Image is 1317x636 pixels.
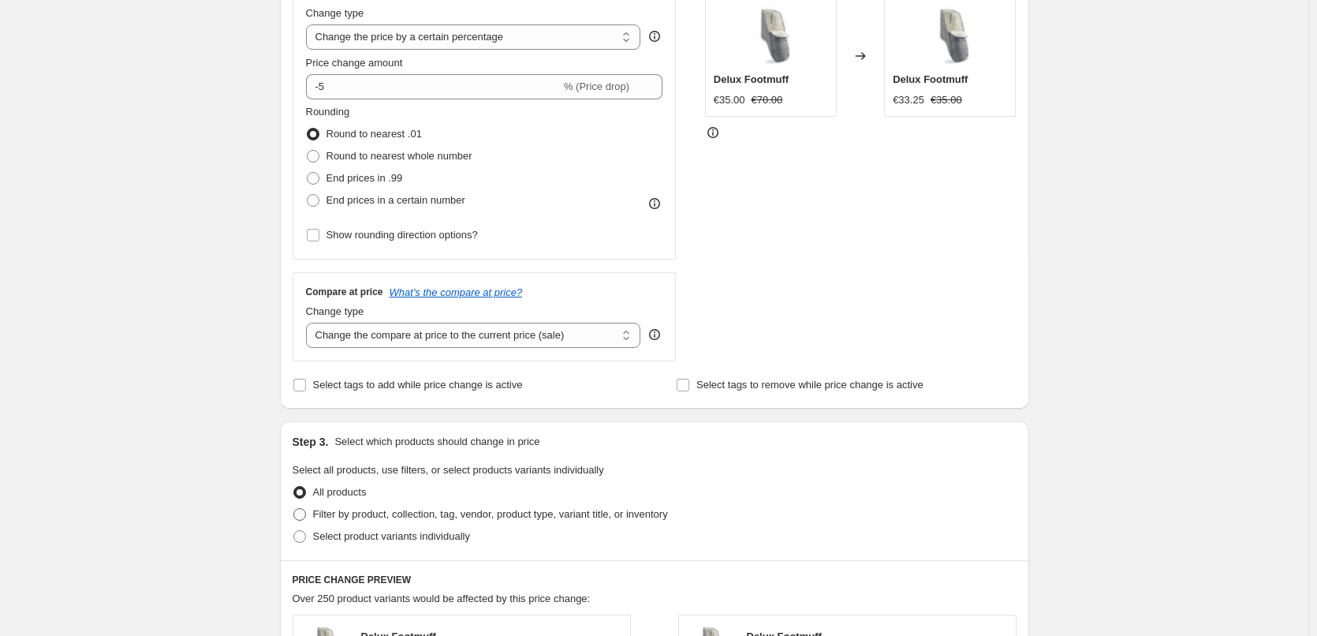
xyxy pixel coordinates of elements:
strike: €70.00 [752,92,783,108]
h2: Step 3. [293,434,329,450]
strike: €35.00 [931,92,962,108]
div: help [647,28,662,44]
span: Select tags to add while price change is active [313,379,523,391]
h6: PRICE CHANGE PREVIEW [293,574,1017,586]
span: Select product variants individually [313,530,470,542]
h3: Compare at price [306,286,383,298]
span: Select all products, use filters, or select products variants individually [293,464,604,476]
span: All products [313,486,367,498]
span: Show rounding direction options? [326,229,478,241]
span: Price change amount [306,57,403,69]
span: Round to nearest .01 [326,128,422,140]
span: Delux Footmuff [714,73,789,85]
span: Change type [306,305,364,317]
p: Select which products should change in price [334,434,539,450]
span: Round to nearest whole number [326,150,472,162]
span: Rounding [306,106,350,118]
img: footmuff_Grey_01_80x.jpg [919,4,982,67]
span: % (Price drop) [564,80,629,92]
span: End prices in a certain number [326,194,465,206]
button: What's the compare at price? [390,286,523,298]
span: Filter by product, collection, tag, vendor, product type, variant title, or inventory [313,508,668,520]
span: Select tags to remove while price change is active [696,379,923,391]
img: footmuff_Grey_01_80x.jpg [739,4,802,67]
div: €33.25 [893,92,924,108]
div: help [647,327,662,342]
span: Change type [306,7,364,19]
input: -15 [306,74,561,99]
span: End prices in .99 [326,172,403,184]
span: Over 250 product variants would be affected by this price change: [293,593,591,604]
span: Delux Footmuff [893,73,968,85]
div: €35.00 [714,92,745,108]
